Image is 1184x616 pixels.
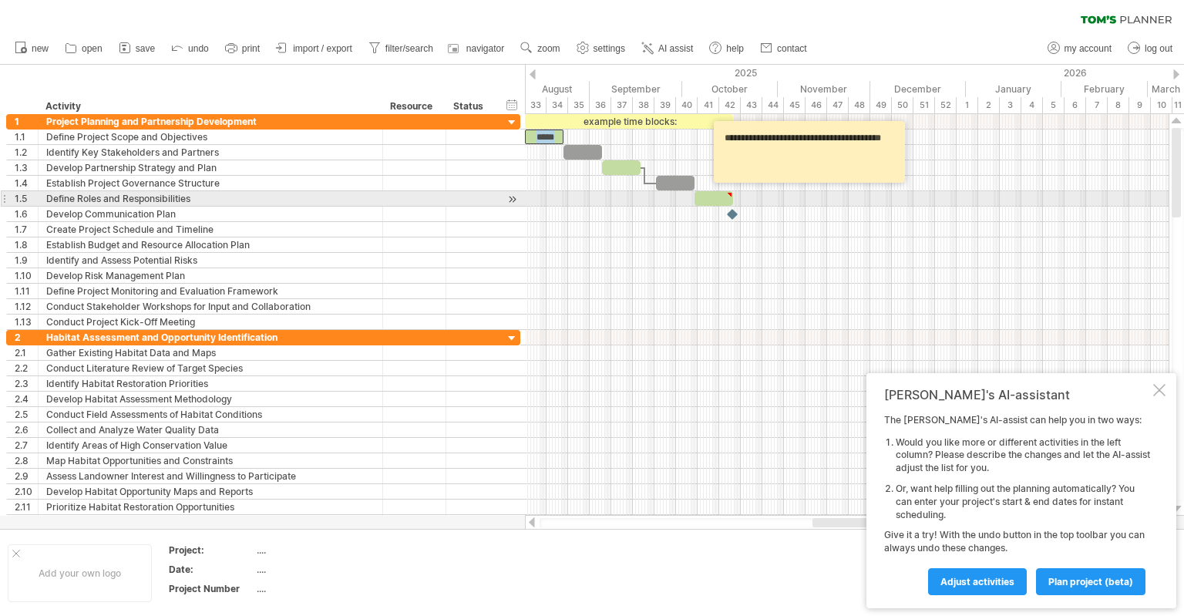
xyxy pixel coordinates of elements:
[15,222,38,237] div: 1.7
[15,268,38,283] div: 1.10
[15,515,38,530] div: 2.12
[15,176,38,190] div: 1.4
[870,81,966,97] div: December 2025
[1048,576,1133,587] span: plan project (beta)
[446,39,509,59] a: navigator
[46,268,375,283] div: Develop Risk Management Plan
[466,43,504,54] span: navigator
[257,582,386,595] div: ....
[806,97,827,113] div: 46
[590,81,682,97] div: September 2025
[46,114,375,129] div: Project Planning and Partnership Development
[15,407,38,422] div: 2.5
[15,299,38,314] div: 1.12
[46,160,375,175] div: Develop Partnership Strategy and Plan
[1044,39,1116,59] a: my account
[896,483,1150,521] li: Or, want help filling out the planning automatically? You can enter your project's start & end da...
[719,97,741,113] div: 42
[1036,568,1145,595] a: plan project (beta)
[15,114,38,129] div: 1
[46,284,375,298] div: Define Project Monitoring and Evaluation Framework
[505,191,520,207] div: scroll to activity
[568,97,590,113] div: 35
[15,453,38,468] div: 2.8
[242,43,260,54] span: print
[15,330,38,345] div: 2
[892,97,913,113] div: 50
[494,81,590,97] div: August 2025
[46,299,375,314] div: Conduct Stakeholder Workshops for Input and Collaboration
[762,97,784,113] div: 44
[46,207,375,221] div: Develop Communication Plan
[15,237,38,252] div: 1.8
[46,392,375,406] div: Develop Habitat Assessment Methodology
[1043,97,1065,113] div: 5
[15,361,38,375] div: 2.2
[82,43,103,54] span: open
[453,99,487,114] div: Status
[1151,97,1172,113] div: 10
[913,97,935,113] div: 51
[654,97,676,113] div: 39
[136,43,155,54] span: save
[45,99,374,114] div: Activity
[15,315,38,329] div: 1.13
[777,43,807,54] span: contact
[15,160,38,175] div: 1.3
[658,43,693,54] span: AI assist
[778,81,870,97] div: November 2025
[1065,97,1086,113] div: 6
[935,97,957,113] div: 52
[46,515,375,530] div: Create Habitat Restoration Plan and Recommendations
[46,453,375,468] div: Map Habitat Opportunities and Constraints
[46,376,375,391] div: Identify Habitat Restoration Priorities
[676,97,698,113] div: 40
[32,43,49,54] span: new
[15,469,38,483] div: 2.9
[1021,97,1043,113] div: 4
[169,563,254,576] div: Date:
[1129,97,1151,113] div: 9
[849,97,870,113] div: 48
[46,500,375,514] div: Prioritize Habitat Restoration Opportunities
[46,407,375,422] div: Conduct Field Assessments of Habitat Conditions
[115,39,160,59] a: save
[15,376,38,391] div: 2.3
[573,39,630,59] a: settings
[46,345,375,360] div: Gather Existing Habitat Data and Maps
[1145,43,1172,54] span: log out
[633,97,654,113] div: 38
[46,315,375,329] div: Conduct Project Kick-Off Meeting
[637,39,698,59] a: AI assist
[1000,97,1021,113] div: 3
[705,39,748,59] a: help
[884,414,1150,594] div: The [PERSON_NAME]'s AI-assist can help you in two ways: Give it a try! With the undo button in th...
[741,97,762,113] div: 43
[537,43,560,54] span: zoom
[15,500,38,514] div: 2.11
[169,544,254,557] div: Project:
[726,43,744,54] span: help
[169,582,254,595] div: Project Number
[188,43,209,54] span: undo
[46,253,375,268] div: Identify and Assess Potential Risks
[1124,39,1177,59] a: log out
[272,39,357,59] a: import / export
[61,39,107,59] a: open
[15,191,38,206] div: 1.5
[8,544,152,602] div: Add your own logo
[1086,97,1108,113] div: 7
[1065,43,1112,54] span: my account
[966,81,1061,97] div: January 2026
[46,145,375,160] div: Identify Key Stakeholders and Partners
[11,39,53,59] a: new
[15,484,38,499] div: 2.10
[594,43,625,54] span: settings
[784,97,806,113] div: 45
[884,387,1150,402] div: [PERSON_NAME]'s AI-assistant
[46,330,375,345] div: Habitat Assessment and Opportunity Identification
[46,438,375,453] div: Identify Areas of High Conservation Value
[221,39,264,59] a: print
[15,392,38,406] div: 2.4
[15,438,38,453] div: 2.7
